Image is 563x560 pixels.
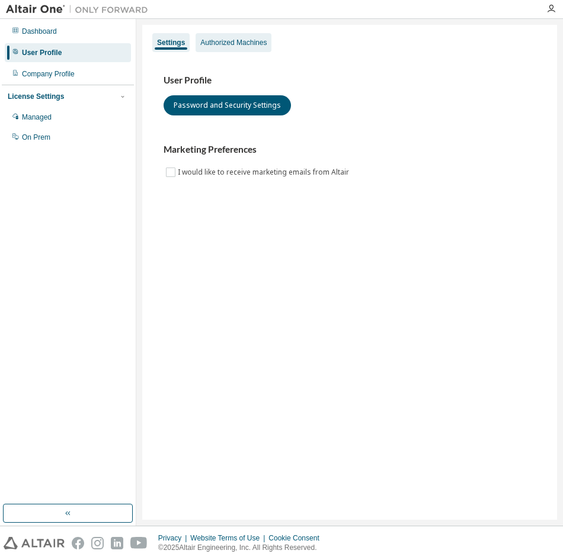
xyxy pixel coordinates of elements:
img: linkedin.svg [111,537,123,549]
div: Settings [157,38,185,47]
div: Managed [22,112,52,122]
h3: User Profile [164,75,536,86]
div: Authorized Machines [200,38,267,47]
div: User Profile [22,48,62,57]
img: facebook.svg [72,537,84,549]
div: License Settings [8,92,64,101]
div: Website Terms of Use [190,533,268,543]
div: Privacy [158,533,190,543]
div: Dashboard [22,27,57,36]
img: Altair One [6,4,154,15]
img: instagram.svg [91,537,104,549]
h3: Marketing Preferences [164,144,536,156]
button: Password and Security Settings [164,95,291,115]
p: © 2025 Altair Engineering, Inc. All Rights Reserved. [158,543,327,553]
div: On Prem [22,133,50,142]
div: Cookie Consent [268,533,326,543]
div: Company Profile [22,69,75,79]
img: youtube.svg [130,537,148,549]
img: altair_logo.svg [4,537,65,549]
label: I would like to receive marketing emails from Altair [178,165,351,179]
